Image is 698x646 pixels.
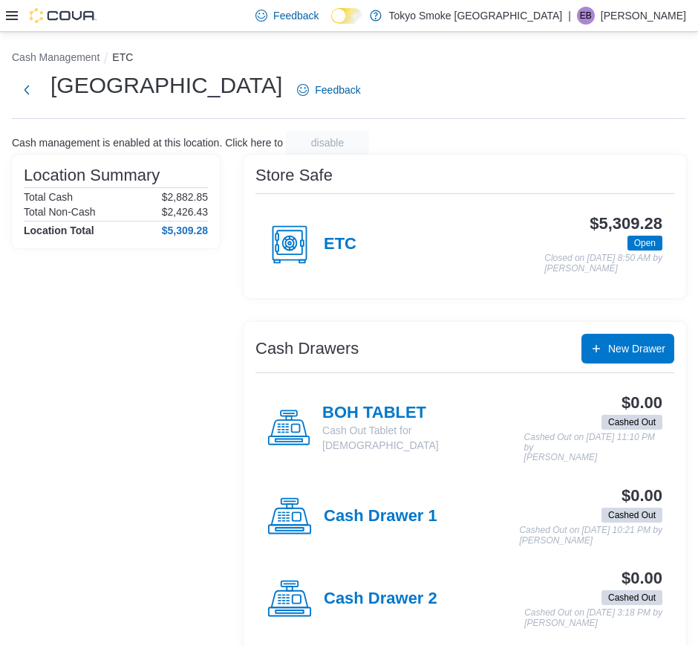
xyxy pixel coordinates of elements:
h4: $5,309.28 [162,225,208,236]
button: New Drawer [581,334,674,364]
span: Feedback [273,8,319,23]
h3: $0.00 [622,394,662,412]
span: Cashed Out [601,415,662,430]
h1: [GEOGRAPHIC_DATA] [50,71,282,100]
span: Feedback [315,83,360,97]
p: $2,882.85 [162,191,208,203]
span: disable [311,135,344,150]
h3: Location Summary [24,167,160,184]
h6: Total Cash [24,191,73,203]
h4: Cash Drawer 2 [324,590,437,609]
span: Cashed Out [608,508,656,522]
p: Cashed Out on [DATE] 11:10 PM by [PERSON_NAME] [524,433,662,463]
h3: $0.00 [622,569,662,587]
span: Cashed Out [608,591,656,604]
input: Dark Mode [331,8,362,24]
button: Cash Management [12,51,100,63]
h4: BOH TABLET [322,404,524,423]
h4: Cash Drawer 1 [324,507,437,526]
p: Cashed Out on [DATE] 3:18 PM by [PERSON_NAME] [524,608,662,628]
p: Tokyo Smoke [GEOGRAPHIC_DATA] [389,7,563,25]
button: Next [12,75,42,105]
h6: Total Non-Cash [24,206,96,218]
a: Feedback [291,75,366,105]
span: Cashed Out [601,590,662,605]
p: Cash management is enabled at this location. Click here to [12,137,283,149]
p: Cash Out Tablet for [DEMOGRAPHIC_DATA] [322,423,524,453]
button: ETC [112,51,133,63]
p: Closed on [DATE] 8:50 AM by [PERSON_NAME] [544,253,662,274]
div: Earl Baliwas [577,7,595,25]
span: Dark Mode [331,24,332,25]
p: | [568,7,571,25]
button: disable [286,131,369,155]
span: Cashed Out [608,416,656,429]
img: Cova [30,8,97,23]
nav: An example of EuiBreadcrumbs [12,50,686,68]
span: Cashed Out [601,508,662,523]
h3: $0.00 [622,487,662,505]
p: [PERSON_NAME] [601,7,686,25]
span: Open [634,236,656,250]
span: EB [580,7,592,25]
span: Open [627,236,662,251]
h4: ETC [324,235,356,254]
h3: Cash Drawers [255,340,359,358]
span: New Drawer [608,341,665,356]
h3: $5,309.28 [590,215,662,233]
p: Cashed Out on [DATE] 10:21 PM by [PERSON_NAME] [519,526,662,546]
p: $2,426.43 [162,206,208,218]
h3: Store Safe [255,167,333,184]
a: Feedback [249,1,324,30]
h4: Location Total [24,225,94,236]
